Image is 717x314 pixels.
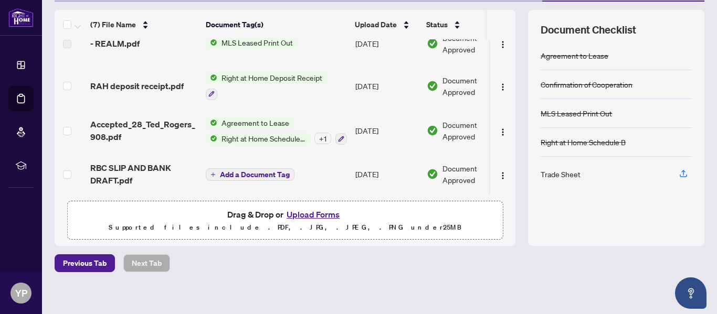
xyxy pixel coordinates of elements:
[351,63,423,109] td: [DATE]
[90,80,184,92] span: RAH deposit receipt.pdf
[8,8,34,27] img: logo
[86,10,202,39] th: (7) File Name
[217,37,297,48] span: MLS Leased Print Out
[427,125,438,136] img: Document Status
[442,32,508,55] span: Document Approved
[90,161,197,187] span: RBC SLIP AND BANK DRAFT.pdf
[206,117,347,145] button: Status IconAgreement to LeaseStatus IconRight at Home Schedule B+1
[220,171,290,178] span: Add a Document Tag
[355,19,397,30] span: Upload Date
[206,37,297,48] button: Status IconMLS Leased Print Out
[206,168,294,181] button: Add a Document Tag
[499,83,507,91] img: Logo
[499,171,507,180] img: Logo
[427,38,438,49] img: Document Status
[675,277,707,309] button: Open asap
[351,109,423,154] td: [DATE]
[427,80,438,92] img: Document Status
[206,133,217,144] img: Status Icon
[351,24,423,63] td: [DATE]
[210,172,216,177] span: plus
[206,72,217,83] img: Status Icon
[494,78,511,94] button: Logo
[351,153,423,195] td: [DATE]
[541,50,608,61] div: Agreement to Lease
[351,10,422,39] th: Upload Date
[68,201,502,240] span: Drag & Drop orUpload FormsSupported files include .PDF, .JPG, .JPEG, .PNG under25MB
[90,37,140,50] span: - REALM.pdf
[499,128,507,136] img: Logo
[90,118,197,143] span: Accepted_28_Ted_Rogers_908.pdf
[541,168,581,180] div: Trade Sheet
[494,166,511,182] button: Logo
[63,255,107,272] span: Previous Tab
[217,72,326,83] span: Right at Home Deposit Receipt
[494,35,511,52] button: Logo
[202,10,351,39] th: Document Tag(s)
[206,167,294,181] button: Add a Document Tag
[541,107,612,119] div: MLS Leased Print Out
[206,37,217,48] img: Status Icon
[426,19,448,30] span: Status
[494,122,511,139] button: Logo
[206,117,217,128] img: Status Icon
[541,136,626,148] div: Right at Home Schedule B
[541,23,636,37] span: Document Checklist
[427,168,438,180] img: Document Status
[422,10,511,39] th: Status
[541,79,632,90] div: Confirmation of Cooperation
[314,133,331,144] div: + 1
[499,40,507,49] img: Logo
[442,163,508,186] span: Document Approved
[15,286,27,300] span: YP
[74,221,496,234] p: Supported files include .PDF, .JPG, .JPEG, .PNG under 25 MB
[217,117,293,128] span: Agreement to Lease
[217,133,310,144] span: Right at Home Schedule B
[90,19,136,30] span: (7) File Name
[123,254,170,272] button: Next Tab
[55,254,115,272] button: Previous Tab
[442,119,508,142] span: Document Approved
[227,208,343,221] span: Drag & Drop or
[283,208,343,221] button: Upload Forms
[442,74,508,98] span: Document Approved
[206,72,326,100] button: Status IconRight at Home Deposit Receipt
